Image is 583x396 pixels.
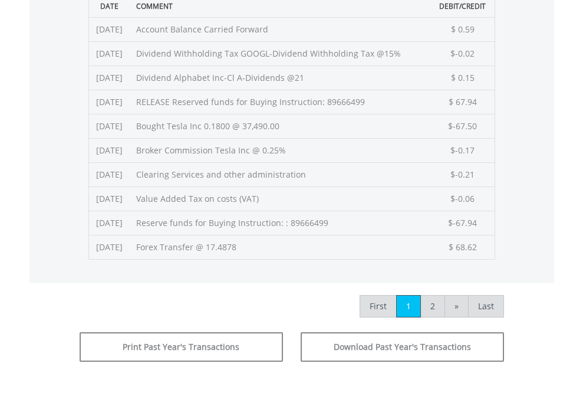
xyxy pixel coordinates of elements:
span: $-0.06 [450,193,475,204]
td: [DATE] [88,186,130,211]
td: [DATE] [88,66,130,90]
td: [DATE] [88,114,130,138]
a: 1 [396,295,421,318]
a: First [360,295,397,318]
button: Download Past Year's Transactions [301,332,504,362]
td: Bought Tesla Inc 0.1800 @ 37,490.00 [130,114,431,138]
td: [DATE] [88,162,130,186]
td: Value Added Tax on costs (VAT) [130,186,431,211]
td: Account Balance Carried Forward [130,17,431,41]
td: Dividend Withholding Tax GOOGL-Dividend Withholding Tax @15% [130,41,431,66]
a: » [444,295,469,318]
span: $ 68.62 [449,241,477,253]
span: $ 67.94 [449,96,477,107]
span: $ 0.59 [451,24,475,35]
span: $-0.21 [450,169,475,180]
span: $ 0.15 [451,72,475,83]
td: Broker Commission Tesla Inc @ 0.25% [130,138,431,162]
span: $-67.94 [448,217,477,228]
span: $-0.02 [450,48,475,59]
td: [DATE] [88,138,130,162]
td: Reserve funds for Buying Instruction: : 89666499 [130,211,431,235]
button: Print Past Year's Transactions [80,332,283,362]
td: [DATE] [88,17,130,41]
td: Forex Transfer @ 17.4878 [130,235,431,259]
td: RELEASE Reserved funds for Buying Instruction: 89666499 [130,90,431,114]
td: Dividend Alphabet Inc-Cl A-Dividends @21 [130,66,431,90]
a: 2 [420,295,445,318]
td: Clearing Services and other administration [130,162,431,186]
td: [DATE] [88,90,130,114]
td: [DATE] [88,235,130,259]
td: [DATE] [88,41,130,66]
span: $-67.50 [448,120,477,132]
a: Last [468,295,504,318]
td: [DATE] [88,211,130,235]
span: $-0.17 [450,145,475,156]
